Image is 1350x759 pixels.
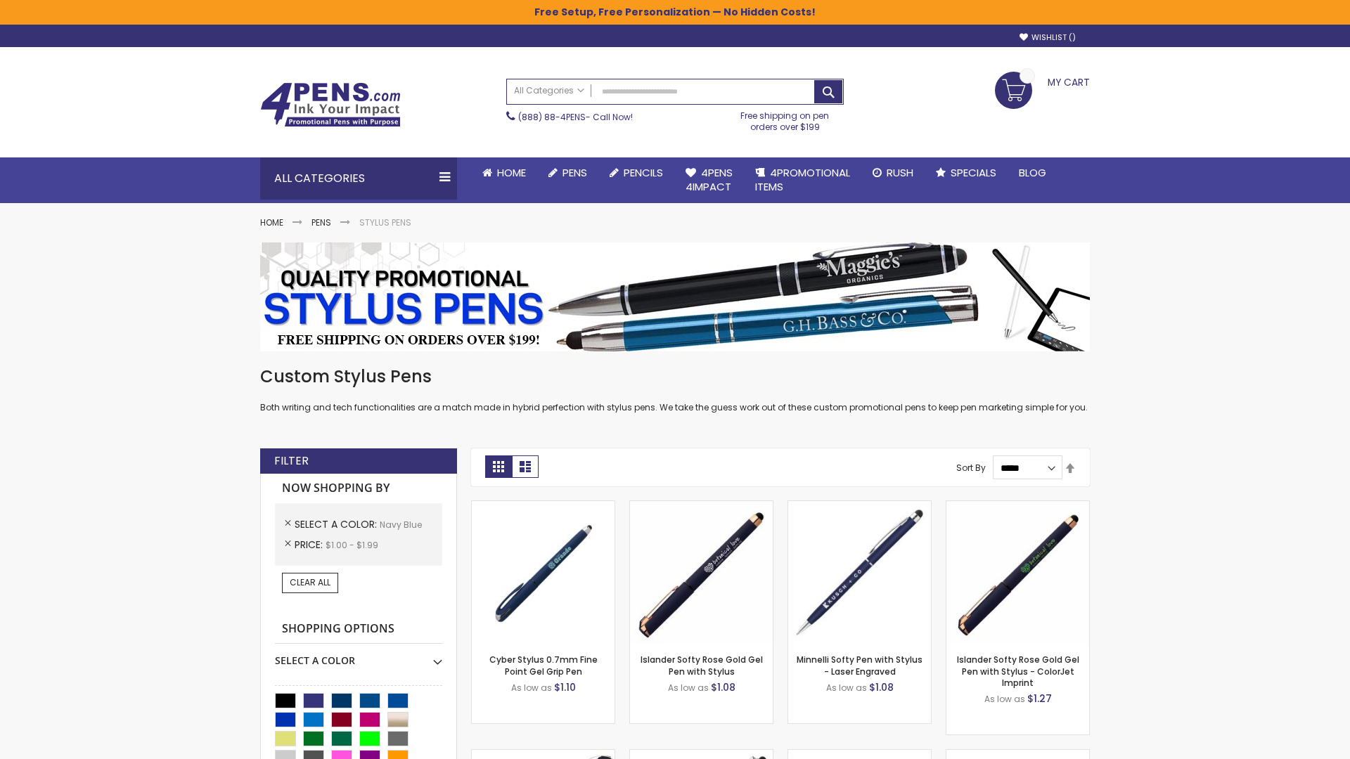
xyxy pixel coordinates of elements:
span: All Categories [514,85,584,96]
a: Islander Softy Rose Gold Gel Pen with Stylus - ColorJet Imprint [957,654,1079,688]
a: Minnelli Softy Pen with Stylus - Laser Engraved [797,654,922,677]
a: Pens [311,216,331,228]
strong: Grid [485,455,512,478]
span: Blog [1019,165,1046,180]
div: All Categories [260,157,457,200]
span: Rush [887,165,913,180]
span: Select A Color [295,517,380,531]
a: (888) 88-4PENS [518,111,586,123]
span: - Call Now! [518,111,633,123]
a: Minnelli Softy Pen with Stylus - Laser Engraved-Navy Blue [788,500,931,512]
h1: Custom Stylus Pens [260,365,1090,388]
a: Rush [861,157,925,188]
strong: Stylus Pens [359,216,411,228]
img: Cyber Stylus 0.7mm Fine Point Gel Grip Pen-Navy Blue [472,501,615,644]
strong: Filter [274,453,309,469]
a: Blog [1008,157,1057,188]
span: As low as [984,693,1025,705]
a: Pencils [598,157,674,188]
span: $1.00 - $1.99 [326,539,378,551]
img: Minnelli Softy Pen with Stylus - Laser Engraved-Navy Blue [788,501,931,644]
img: Islander Softy Rose Gold Gel Pen with Stylus - ColorJet Imprint-Navy Blue [946,501,1089,644]
span: $1.10 [554,680,576,694]
span: 4Pens 4impact [686,165,733,194]
a: Clear All [282,573,338,592]
span: As low as [826,682,867,694]
span: 4PROMOTIONAL ITEMS [755,165,850,194]
a: Pens [537,157,598,188]
a: Home [260,216,283,228]
strong: Now Shopping by [275,474,442,503]
span: $1.08 [869,680,894,694]
span: Pens [562,165,587,180]
span: Home [497,165,526,180]
a: Specials [925,157,1008,188]
a: Home [471,157,537,188]
span: As low as [511,682,552,694]
span: As low as [668,682,709,694]
span: Price [295,538,326,552]
a: 4PROMOTIONALITEMS [744,157,861,203]
a: Islander Softy Rose Gold Gel Pen with Stylus-Navy Blue [630,500,773,512]
span: Navy Blue [380,519,422,531]
span: Clear All [290,576,330,588]
img: Islander Softy Rose Gold Gel Pen with Stylus-Navy Blue [630,501,773,644]
span: Pencils [624,165,663,180]
img: 4Pens Custom Pens and Promotional Products [260,82,401,127]
span: Specials [951,165,996,180]
div: Both writing and tech functionalities are a match made in hybrid perfection with stylus pens. We ... [260,365,1090,414]
a: Wishlist [1020,32,1076,43]
a: Cyber Stylus 0.7mm Fine Point Gel Grip Pen [489,654,598,677]
a: 4Pens4impact [674,157,744,203]
a: Islander Softy Rose Gold Gel Pen with Stylus - ColorJet Imprint-Navy Blue [946,500,1089,512]
label: Sort By [956,462,986,474]
img: Stylus Pens [260,242,1090,351]
a: Cyber Stylus 0.7mm Fine Point Gel Grip Pen-Navy Blue [472,500,615,512]
a: Islander Softy Rose Gold Gel Pen with Stylus [641,654,763,677]
a: All Categories [507,79,591,103]
div: Free shipping on pen orders over $199 [726,105,844,133]
span: $1.27 [1027,692,1052,706]
span: $1.08 [711,680,735,694]
div: Select A Color [275,644,442,668]
strong: Shopping Options [275,614,442,644]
